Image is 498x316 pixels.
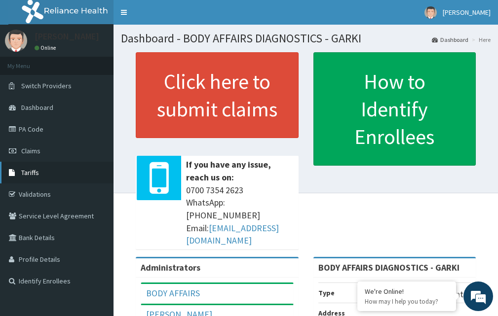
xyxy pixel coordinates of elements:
p: How may I help you today? [365,297,449,306]
b: Administrators [141,262,200,273]
b: Type [318,288,335,297]
div: We're Online! [365,287,449,296]
a: Click here to submit claims [136,52,299,138]
div: Chat with us now [51,55,166,68]
a: How to Identify Enrollees [313,52,476,166]
span: [PERSON_NAME] [443,8,491,17]
b: If you have any issue, reach us on: [186,159,271,183]
strong: BODY AFFAIRS DIAGNOSTICS - GARKI [318,262,460,273]
img: User Image [424,6,437,19]
span: Dashboard [21,103,53,112]
textarea: Type your message and hit 'Enter' [5,211,188,246]
a: BODY AFFAIRS [146,287,200,299]
span: 0700 7354 2623 WhatsApp: [PHONE_NUMBER] Email: [186,184,294,247]
span: Switch Providers [21,81,72,90]
img: d_794563401_company_1708531726252_794563401 [18,49,40,74]
p: [PERSON_NAME] [35,32,99,41]
h1: Dashboard - BODY AFFAIRS DIAGNOSTICS - GARKI [121,32,491,45]
a: [EMAIL_ADDRESS][DOMAIN_NAME] [186,222,279,246]
span: We're online! [57,95,136,195]
li: Here [469,35,491,44]
span: Tariffs [21,168,39,177]
div: Minimize live chat window [162,5,186,29]
a: Dashboard [432,35,468,44]
img: User Image [5,30,27,52]
a: Online [35,44,58,51]
span: Claims [21,146,40,155]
